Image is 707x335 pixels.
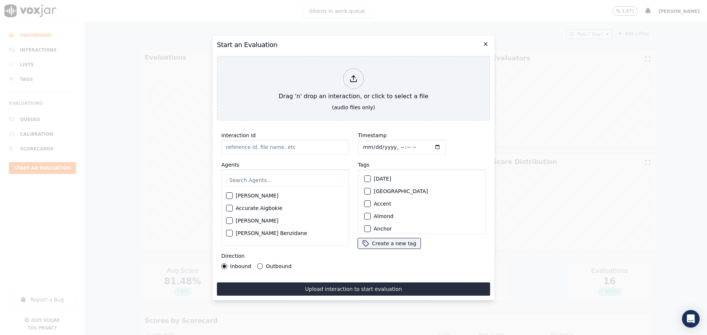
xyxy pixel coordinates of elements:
[221,140,349,154] input: reference id, file name, etc
[217,56,490,121] button: Drag 'n' drop an interaction, or click to select a file (audio files only)
[358,132,387,138] label: Timestamp
[358,238,421,249] button: Create a new tag
[374,201,391,206] label: Accent
[374,226,392,231] label: Anchor
[221,253,245,259] label: Direction
[226,174,344,186] input: Search Agents...
[374,176,391,181] label: [DATE]
[236,231,307,236] label: [PERSON_NAME] Benzidane
[236,193,278,198] label: [PERSON_NAME]
[221,132,256,138] label: Interaction Id
[682,310,700,328] div: Open Intercom Messenger
[374,189,428,194] label: [GEOGRAPHIC_DATA]
[358,162,369,168] label: Tags
[374,214,393,219] label: Almond
[217,282,490,296] button: Upload interaction to start evaluation
[236,206,282,211] label: Accurate Aigbokie
[230,264,251,269] label: Inbound
[266,264,291,269] label: Outbound
[332,104,375,111] div: (audio files only)
[217,40,490,50] h2: Start an Evaluation
[276,65,431,104] div: Drag 'n' drop an interaction, or click to select a file
[221,162,239,168] label: Agents
[236,218,278,223] label: [PERSON_NAME]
